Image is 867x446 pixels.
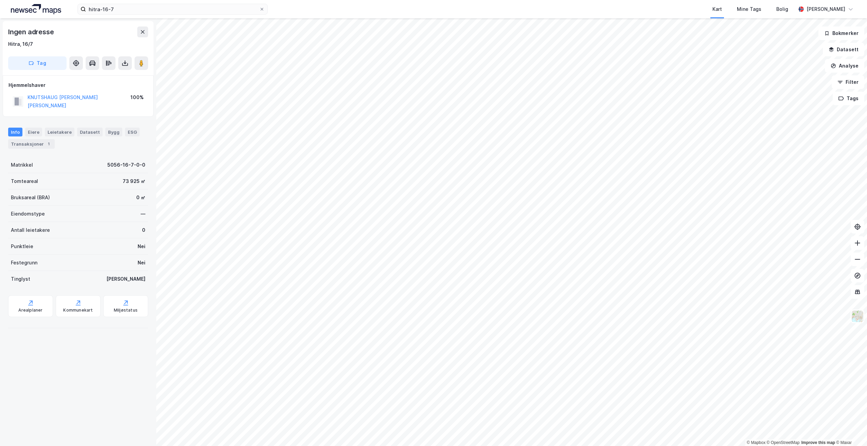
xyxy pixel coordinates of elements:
div: Bygg [105,128,122,136]
div: Leietakere [45,128,74,136]
button: Analyse [825,59,864,73]
div: Hitra, 16/7 [8,40,33,48]
div: 0 [142,226,145,234]
div: Nei [138,242,145,250]
div: Info [8,128,22,136]
div: Arealplaner [18,308,42,313]
input: Søk på adresse, matrikkel, gårdeiere, leietakere eller personer [86,4,259,14]
div: Tinglyst [11,275,30,283]
div: Transaksjoner [8,139,55,149]
div: Eiendomstype [11,210,45,218]
div: Miljøstatus [114,308,138,313]
div: ESG [125,128,140,136]
div: Tomteareal [11,177,38,185]
div: 0 ㎡ [136,193,145,202]
button: Bokmerker [818,26,864,40]
div: Hjemmelshaver [8,81,148,89]
div: Kommunekart [63,308,93,313]
a: OpenStreetMap [767,440,800,445]
div: — [141,210,145,218]
div: Kontrollprogram for chat [833,413,867,446]
div: Bolig [776,5,788,13]
div: 1 [45,141,52,147]
div: [PERSON_NAME] [106,275,145,283]
a: Mapbox [747,440,765,445]
button: Datasett [823,43,864,56]
a: Improve this map [801,440,835,445]
div: Eiere [25,128,42,136]
img: Z [851,310,864,323]
button: Filter [832,75,864,89]
div: Mine Tags [737,5,761,13]
div: 100% [130,93,144,101]
div: [PERSON_NAME] [807,5,845,13]
div: Bruksareal (BRA) [11,193,50,202]
div: Kart [712,5,722,13]
div: Matrikkel [11,161,33,169]
div: 73 925 ㎡ [123,177,145,185]
button: Tag [8,56,67,70]
div: Ingen adresse [8,26,55,37]
div: Antall leietakere [11,226,50,234]
div: Punktleie [11,242,33,250]
button: Tags [833,92,864,105]
img: logo.a4113a55bc3d86da70a041830d287a7e.svg [11,4,61,14]
iframe: Chat Widget [833,413,867,446]
div: 5056-16-7-0-0 [107,161,145,169]
div: Datasett [77,128,103,136]
div: Nei [138,259,145,267]
div: Festegrunn [11,259,37,267]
